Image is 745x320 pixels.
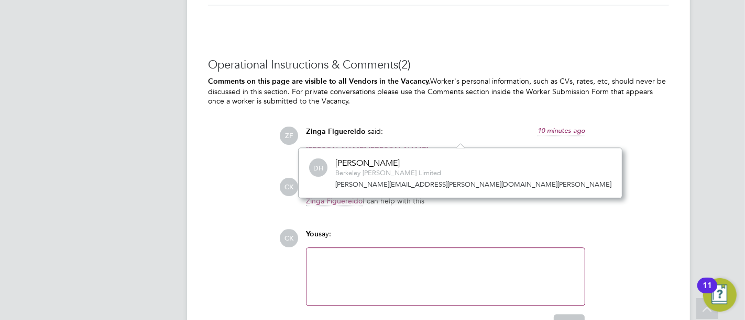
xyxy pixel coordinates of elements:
span: CK [280,178,298,196]
span: [PERSON_NAME] [306,145,366,155]
button: Open Resource Center, 11 new notifications [703,278,737,312]
p: I can help with this [306,196,585,205]
span: DH [309,159,327,177]
div: [PERSON_NAME] [335,158,441,169]
span: 10 minutes ago [538,126,585,135]
span: CK [280,229,298,247]
span: (2) [398,58,411,72]
span: Zinga Figuereido [306,127,366,136]
span: ZF [280,127,298,145]
div: say: [306,229,585,247]
span: said: [368,127,383,136]
div: 11 [703,285,712,299]
span: Zinga Figuereido [306,196,363,206]
b: Comments on this page are visible to all Vendors in the Vacancy. [208,77,430,86]
span: [PERSON_NAME] [368,145,429,155]
a: [PERSON_NAME][EMAIL_ADDRESS][PERSON_NAME][DOMAIN_NAME][PERSON_NAME] [335,180,611,189]
div: Berkeley [PERSON_NAME] Limited [335,169,441,178]
h3: Operational Instructions & Comments [208,58,669,73]
p: Worker's personal information, such as CVs, rates, etc, should never be discussed in this section... [208,76,669,106]
span: You [306,230,319,238]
